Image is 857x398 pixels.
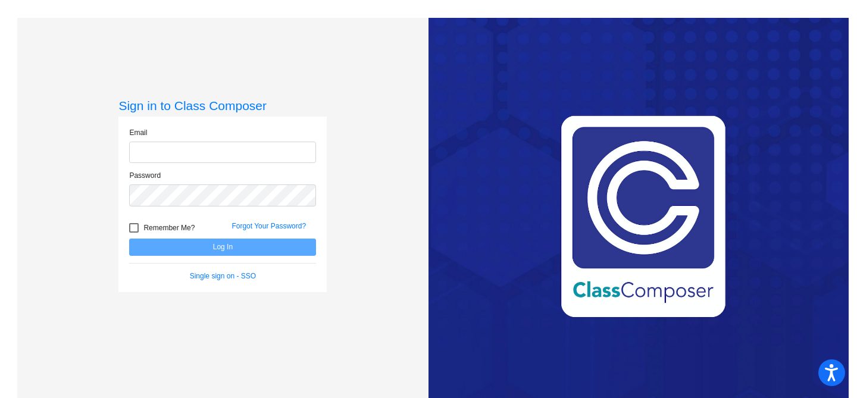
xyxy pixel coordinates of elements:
[129,127,147,138] label: Email
[143,221,195,235] span: Remember Me?
[129,239,316,256] button: Log In
[232,222,306,230] a: Forgot Your Password?
[129,170,161,181] label: Password
[118,98,327,113] h3: Sign in to Class Composer
[190,272,256,280] a: Single sign on - SSO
